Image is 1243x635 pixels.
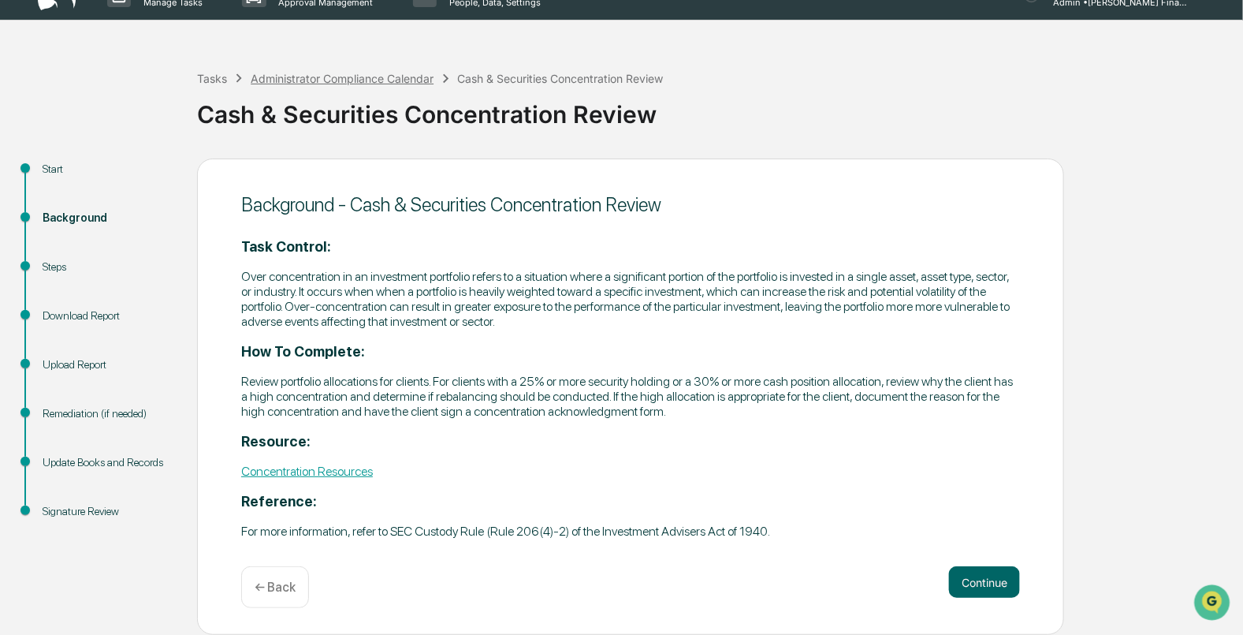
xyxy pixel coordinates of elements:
[197,88,1235,129] div: Cash & Securities Concentration Review
[241,238,331,255] strong: Task Control:
[43,357,172,373] div: Upload Report
[241,524,1020,539] p: For more information, refer to SEC Custody Rule (Rule 206(4)-2) of the Investment Advisers Act of...
[43,503,172,520] div: Signature Review
[16,230,28,243] div: 🔎
[9,192,108,221] a: 🖐️Preclearance
[241,464,373,479] a: Concentration Resources
[16,200,28,213] div: 🖐️
[54,121,259,136] div: Start new chat
[111,267,191,279] a: Powered byPylon
[54,136,199,149] div: We're available if you need us!
[32,229,99,245] span: Data Lookup
[241,493,317,510] strong: Reference:
[43,259,172,275] div: Steps
[241,433,311,450] strong: Resource:
[197,72,227,85] div: Tasks
[41,72,260,88] input: Clear
[9,222,106,251] a: 🔎Data Lookup
[241,343,365,360] strong: How To Complete:
[241,374,1020,419] p: Review portfolio allocations for clients. For clients with a 25% or more security holding or a 30...
[43,308,172,324] div: Download Report
[1193,583,1235,626] iframe: Open customer support
[255,580,296,595] p: ← Back
[43,210,172,226] div: Background
[43,161,172,177] div: Start
[43,405,172,422] div: Remediation (if needed)
[130,199,195,215] span: Attestations
[268,125,287,144] button: Start new chat
[241,193,1020,216] div: Background - Cash & Securities Concentration Review
[108,192,202,221] a: 🗄️Attestations
[43,454,172,471] div: Update Books and Records
[157,267,191,279] span: Pylon
[949,566,1020,598] button: Continue
[32,199,102,215] span: Preclearance
[16,33,287,58] p: How can we help?
[241,269,1020,329] p: Over concentration in an investment portfolio refers to a situation where a significant portion o...
[251,72,434,85] div: Administrator Compliance Calendar
[458,72,664,85] div: Cash & Securities Concentration Review
[16,121,44,149] img: 1746055101610-c473b297-6a78-478c-a979-82029cc54cd1
[114,200,127,213] div: 🗄️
